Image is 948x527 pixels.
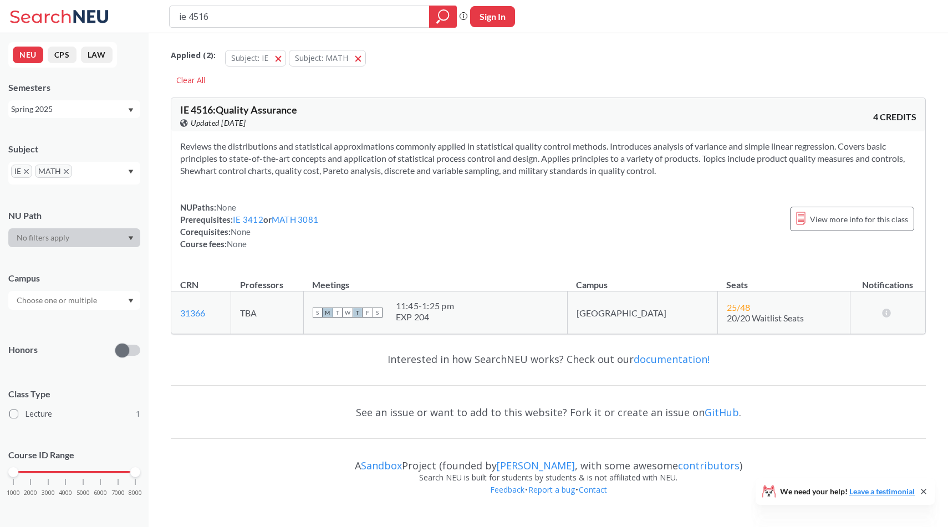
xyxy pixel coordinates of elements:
[231,268,304,291] th: Professors
[216,202,236,212] span: None
[8,162,140,185] div: IEX to remove pillMATHX to remove pillDropdown arrow
[11,165,32,178] span: IEX to remove pill
[24,169,29,174] svg: X to remove pill
[171,49,216,62] span: Applied ( 2 ):
[295,53,348,63] span: Subject: MATH
[8,388,140,400] span: Class Type
[171,449,926,472] div: A Project (founded by , with some awesome )
[231,53,268,63] span: Subject: IE
[313,308,323,318] span: S
[128,108,134,112] svg: Dropdown arrow
[77,490,90,496] span: 5000
[272,214,318,224] a: MATH 3081
[873,111,916,123] span: 4 CREDITS
[567,291,717,334] td: [GEOGRAPHIC_DATA]
[353,308,363,318] span: T
[705,406,739,419] a: GitHub
[7,490,20,496] span: 1000
[363,308,373,318] span: F
[727,313,804,323] span: 20/20 Waitlist Seats
[191,117,246,129] span: Updated [DATE]
[13,47,43,63] button: NEU
[8,344,38,356] p: Honors
[111,490,125,496] span: 7000
[180,201,318,250] div: NUPaths: Prerequisites: or Corequisites: Course fees:
[343,308,353,318] span: W
[81,47,113,63] button: LAW
[567,268,717,291] th: Campus
[361,459,402,472] a: Sandbox
[171,396,926,428] div: See an issue or want to add to this website? Fork it or create an issue on .
[129,490,142,496] span: 8000
[8,100,140,118] div: Spring 2025Dropdown arrow
[333,308,343,318] span: T
[678,459,740,472] a: contributors
[429,6,457,28] div: magnifying glass
[11,103,127,115] div: Spring 2025
[8,209,140,222] div: NU Path
[8,143,140,155] div: Subject
[171,72,211,89] div: Clear All
[8,291,140,310] div: Dropdown arrow
[323,308,333,318] span: M
[180,104,297,116] span: IE 4516 : Quality Assurance
[48,47,77,63] button: CPS
[8,228,140,247] div: Dropdown arrow
[178,7,421,26] input: Class, professor, course number, "phrase"
[850,268,925,291] th: Notifications
[8,449,140,462] p: Course ID Range
[225,50,286,66] button: Subject: IE
[396,311,454,323] div: EXP 204
[727,302,750,313] span: 25 / 48
[231,227,251,237] span: None
[303,268,567,291] th: Meetings
[849,487,915,496] a: Leave a testimonial
[9,407,140,421] label: Lecture
[470,6,515,27] button: Sign In
[717,268,850,291] th: Seats
[94,490,107,496] span: 6000
[35,165,72,178] span: MATHX to remove pill
[136,408,140,420] span: 1
[24,490,37,496] span: 2000
[128,236,134,241] svg: Dropdown arrow
[11,294,104,307] input: Choose one or multiple
[8,81,140,94] div: Semesters
[490,484,525,495] a: Feedback
[42,490,55,496] span: 3000
[436,9,450,24] svg: magnifying glass
[497,459,575,472] a: [PERSON_NAME]
[128,170,134,174] svg: Dropdown arrow
[180,140,916,177] section: Reviews the distributions and statistical approximations commonly applied in statistical quality ...
[180,308,205,318] a: 31366
[634,352,710,366] a: documentation!
[289,50,366,66] button: Subject: MATH
[59,490,72,496] span: 4000
[171,343,926,375] div: Interested in how SearchNEU works? Check out our
[64,169,69,174] svg: X to remove pill
[780,488,915,495] span: We need your help!
[578,484,608,495] a: Contact
[528,484,575,495] a: Report a bug
[171,472,926,484] div: Search NEU is built for students by students & is not affiliated with NEU.
[233,214,263,224] a: IE 3412
[171,484,926,513] div: • •
[810,212,908,226] span: View more info for this class
[128,299,134,303] svg: Dropdown arrow
[396,300,454,311] div: 11:45 - 1:25 pm
[227,239,247,249] span: None
[8,272,140,284] div: Campus
[231,291,304,334] td: TBA
[180,279,198,291] div: CRN
[373,308,383,318] span: S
